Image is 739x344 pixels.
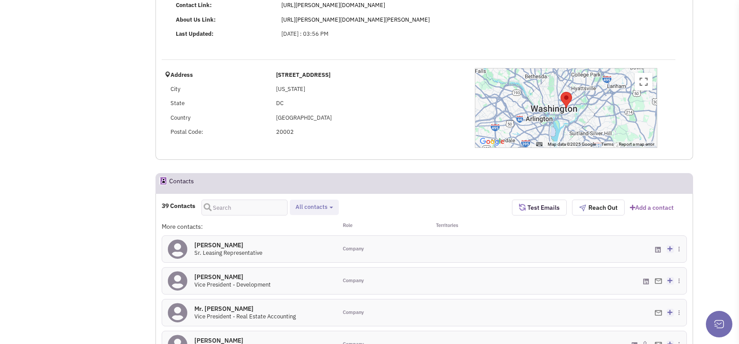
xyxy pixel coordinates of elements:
[655,278,662,284] img: Email%20Icon.png
[273,125,463,139] td: 20002
[167,82,273,96] td: City
[176,30,213,38] b: Last Updated:
[572,200,625,215] button: Reach Out
[630,203,674,212] a: Add a contact
[162,222,337,231] div: More contacts:
[561,92,572,108] div: EDENS
[536,141,542,147] button: Keyboard shortcuts
[424,222,512,231] div: Territories
[162,202,195,210] h4: 39 Contacts
[343,277,364,284] span: Company
[171,71,193,79] b: Address
[276,71,330,79] b: [STREET_ADDRESS]
[194,305,296,313] h4: Mr. [PERSON_NAME]
[278,27,463,41] td: [DATE] : 03:56 PM
[512,200,567,215] button: Test Emails
[293,203,336,212] button: All contacts
[343,246,364,253] span: Company
[281,1,385,9] a: [URL][PERSON_NAME][DOMAIN_NAME]
[194,273,271,281] h4: [PERSON_NAME]
[619,142,654,147] a: Report a map error
[273,111,463,125] td: [GEOGRAPHIC_DATA]
[343,309,364,316] span: Company
[167,111,273,125] td: Country
[194,241,262,249] h4: [PERSON_NAME]
[478,136,507,147] a: Open this area in Google Maps (opens a new window)
[337,222,424,231] div: Role
[194,281,271,288] span: Vice President - Development
[273,97,463,111] td: DC
[194,249,262,257] span: Sr. Leasing Representative
[478,136,507,147] img: Google
[176,1,212,9] b: Contact Link:
[167,97,273,111] td: State
[176,16,216,23] b: About Us Link:
[655,310,662,316] img: Email%20Icon.png
[526,204,560,212] span: Test Emails
[601,142,614,147] a: Terms (opens in new tab)
[169,174,194,193] h2: Contacts
[579,204,586,212] img: plane.png
[281,16,430,23] a: [URL][PERSON_NAME][DOMAIN_NAME][PERSON_NAME]
[296,203,327,211] span: All contacts
[201,200,288,215] input: Search
[273,82,463,96] td: [US_STATE]
[635,73,652,91] button: Toggle fullscreen view
[548,142,596,147] span: Map data ©2025 Google
[194,313,296,320] span: Vice President - Real Estate Accounting
[167,125,273,139] td: Postal Code:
